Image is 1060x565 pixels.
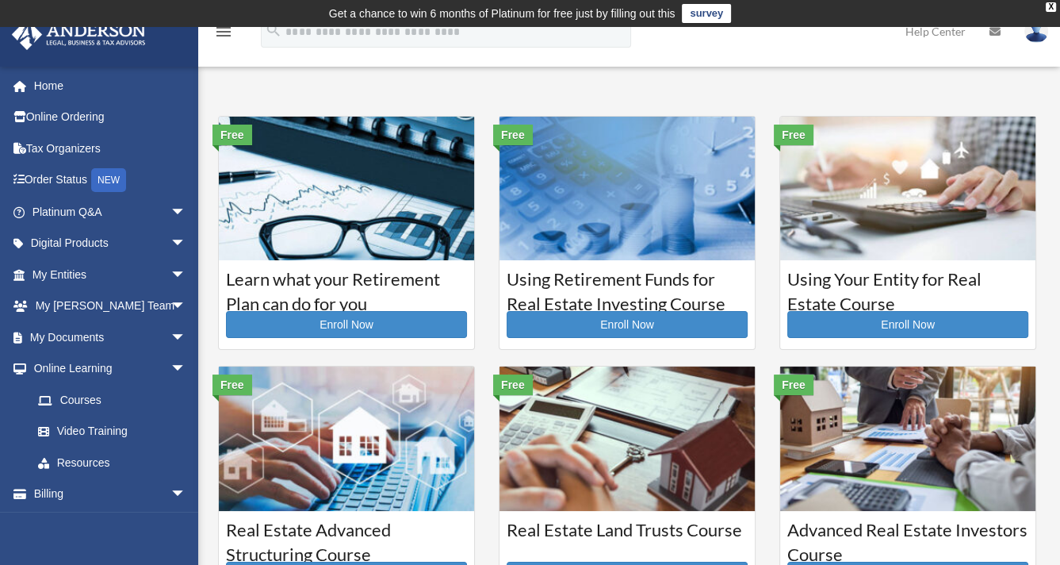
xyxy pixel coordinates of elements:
a: survey [682,4,731,23]
a: Resources [22,447,210,479]
h3: Learn what your Retirement Plan can do for you [226,267,467,307]
div: Free [774,125,813,145]
a: Digital Productsarrow_drop_down [11,228,210,259]
i: search [265,21,282,39]
div: Get a chance to win 6 months of Platinum for free just by filling out this [329,4,675,23]
a: Courses [22,384,202,416]
img: Anderson Advisors Platinum Portal [7,19,151,50]
a: Video Training [22,416,210,448]
h3: Real Estate Land Trusts Course [507,518,748,558]
div: Free [212,375,252,395]
span: arrow_drop_down [170,479,202,511]
span: arrow_drop_down [170,321,202,354]
div: Free [493,125,533,145]
h3: Using Retirement Funds for Real Estate Investing Course [507,267,748,307]
img: User Pic [1024,20,1048,43]
span: arrow_drop_down [170,228,202,260]
h3: Real Estate Advanced Structuring Course [226,518,467,558]
h3: Using Your Entity for Real Estate Course [787,267,1028,307]
a: Events Calendar [11,509,210,541]
span: arrow_drop_down [170,290,202,323]
span: arrow_drop_down [170,259,202,291]
div: NEW [91,168,126,192]
a: My [PERSON_NAME] Teamarrow_drop_down [11,290,210,322]
h3: Advanced Real Estate Investors Course [787,518,1028,558]
a: Tax Organizers [11,133,210,164]
span: arrow_drop_down [170,353,202,386]
a: Enroll Now [507,311,748,338]
a: Enroll Now [226,311,467,338]
a: Order StatusNEW [11,164,210,197]
div: Free [774,375,813,395]
div: close [1046,2,1056,12]
a: My Entitiesarrow_drop_down [11,259,210,290]
a: Billingarrow_drop_down [11,479,210,510]
i: menu [214,22,233,41]
a: Home [11,70,210,102]
a: Online Ordering [11,102,210,133]
span: arrow_drop_down [170,196,202,229]
div: Free [212,125,252,145]
a: My Documentsarrow_drop_down [11,321,210,353]
a: Online Learningarrow_drop_down [11,353,210,385]
div: Free [493,375,533,395]
a: Platinum Q&Aarrow_drop_down [11,196,210,228]
a: menu [214,28,233,41]
a: Enroll Now [787,311,1028,338]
